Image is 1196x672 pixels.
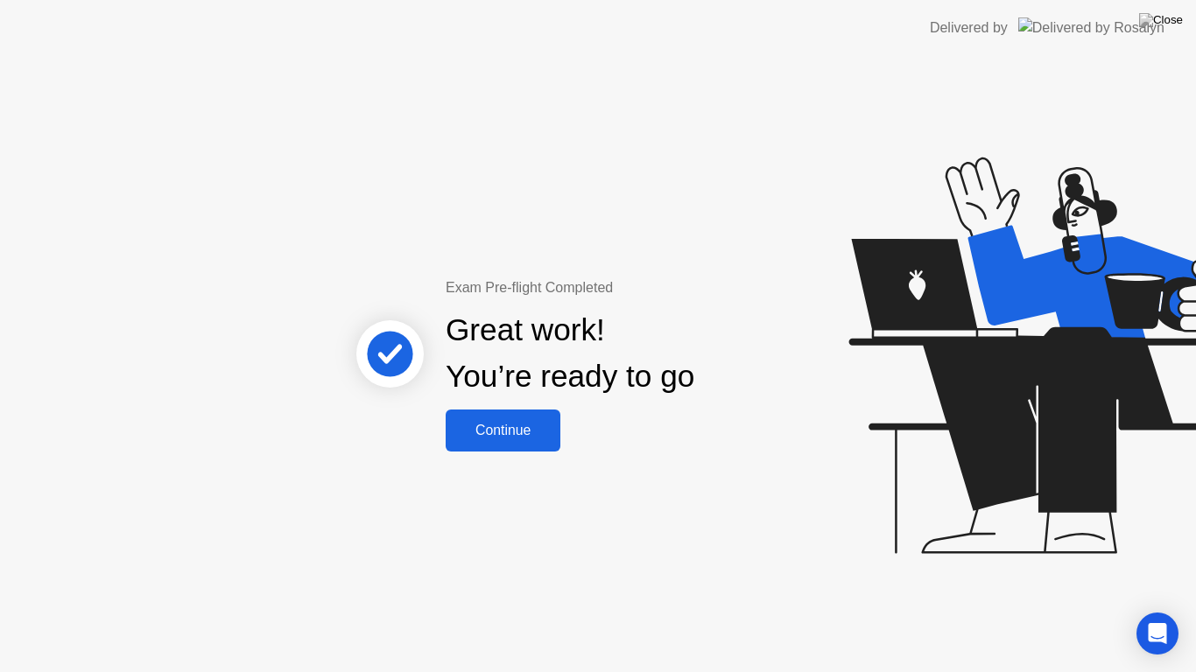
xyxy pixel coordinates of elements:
[1139,13,1183,27] img: Close
[930,17,1008,38] div: Delivered by
[446,277,807,298] div: Exam Pre-flight Completed
[446,409,560,451] button: Continue
[1018,17,1164,38] img: Delivered by Rosalyn
[451,423,555,438] div: Continue
[446,307,694,400] div: Great work! You’re ready to go
[1136,612,1178,654] div: Open Intercom Messenger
